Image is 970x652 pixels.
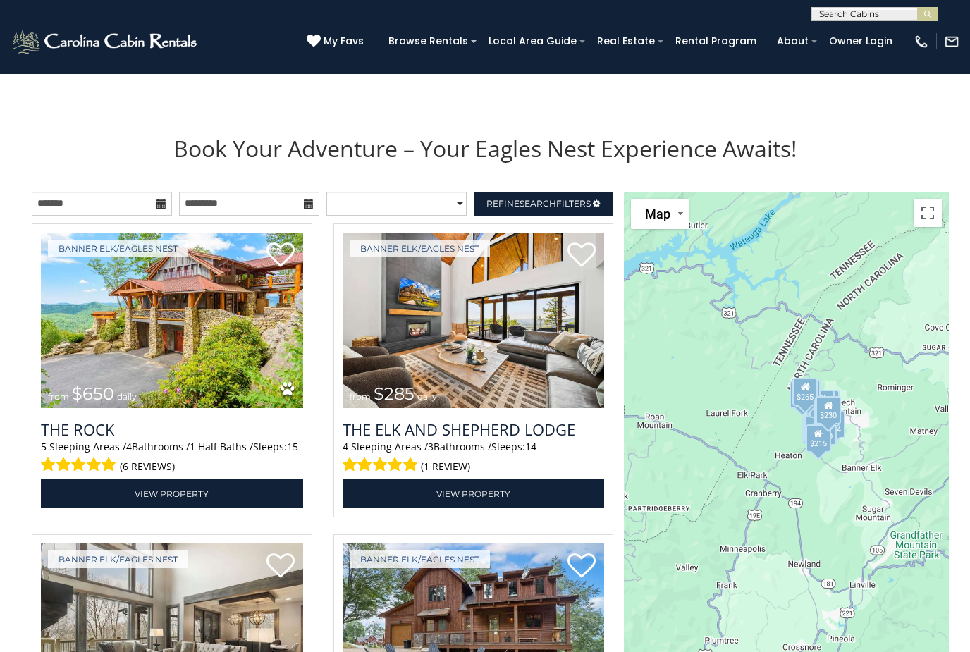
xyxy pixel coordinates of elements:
img: White-1-2.png [11,27,201,56]
img: mail-regular-white.png [944,34,959,49]
span: 4 [343,440,348,453]
a: Local Area Guide [481,30,584,52]
a: Rental Program [668,30,763,52]
span: (6 reviews) [120,457,175,476]
span: from [48,391,69,402]
a: Banner Elk/Eagles Nest [350,550,490,568]
a: Browse Rentals [381,30,475,52]
span: 5 [41,440,47,453]
div: $230 [804,415,829,443]
span: 15 [287,440,298,453]
div: $305 [802,416,828,444]
span: 3 [428,440,434,453]
span: Refine Filters [486,198,591,209]
span: from [350,391,371,402]
div: $250 [811,417,837,445]
img: The Elk And Shepherd Lodge [343,233,605,408]
a: View Property [41,479,303,508]
button: Toggle fullscreen view [914,199,942,227]
a: View Property [343,479,605,508]
span: daily [117,391,137,402]
div: $424 [820,410,845,438]
img: The Rock [41,233,303,408]
span: Search [520,198,556,209]
a: Add to favorites [567,552,596,582]
a: Banner Elk/Eagles Nest [350,240,490,257]
img: phone-regular-white.png [914,34,929,49]
div: $285 [790,381,815,409]
span: (1 review) [421,457,470,476]
span: Map [645,207,670,221]
span: $650 [72,383,114,404]
div: $225 [814,398,840,426]
a: Add to favorites [567,241,596,271]
a: Owner Login [822,30,900,52]
a: Add to favorites [266,241,295,271]
a: RefineSearchFilters [474,192,614,216]
a: My Favs [307,34,367,49]
span: 1 Half Baths / [190,440,253,453]
a: The Elk And Shepherd Lodge [343,419,605,440]
button: Change map style [631,199,689,229]
a: Banner Elk/Eagles Nest [48,550,188,568]
a: The Elk And Shepherd Lodge from $285 daily [343,233,605,408]
span: $285 [374,383,415,404]
a: About [770,30,816,52]
a: The Rock from $650 daily [41,233,303,408]
span: 4 [126,440,132,453]
div: Sleeping Areas / Bathrooms / Sleeps: [343,440,605,476]
span: 14 [525,440,536,453]
a: Add to favorites [266,552,295,582]
div: $305 [795,379,821,407]
div: $265 [792,378,818,406]
div: Sleeping Areas / Bathrooms / Sleeps: [41,440,303,476]
div: $215 [805,424,830,453]
div: $230 [816,396,841,424]
a: The Rock [41,419,303,440]
a: Banner Elk/Eagles Nest [48,240,188,257]
span: My Favs [324,34,364,49]
a: Real Estate [590,30,662,52]
h1: Book Your Adventure – Your Eagles Nest Experience Awaits! [21,133,949,164]
div: $315 [809,390,835,418]
span: daily [417,391,437,402]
